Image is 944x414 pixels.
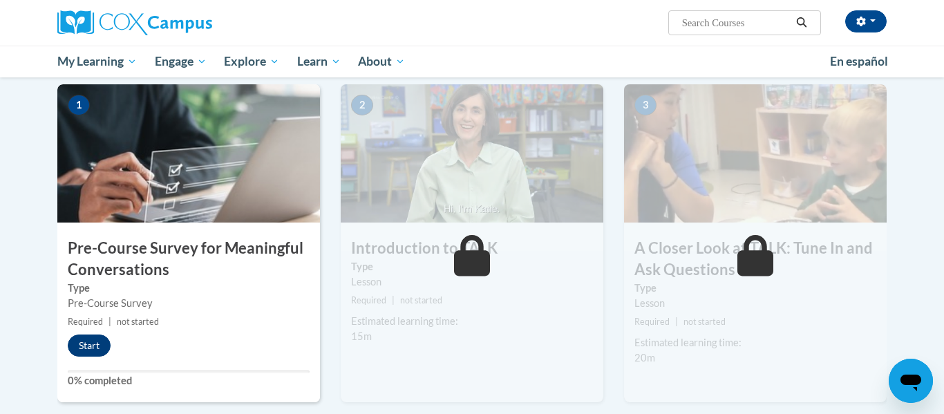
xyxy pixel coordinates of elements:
h3: A Closer Look at TALK: Tune In and Ask Questions [624,238,887,281]
span: Required [68,317,103,327]
iframe: Button to launch messaging window [889,359,933,403]
span: Learn [297,53,341,70]
label: Type [634,281,876,296]
span: | [392,295,395,305]
span: 2 [351,95,373,115]
img: Course Image [57,84,320,223]
a: Learn [288,46,350,77]
a: My Learning [48,46,146,77]
span: Required [634,317,670,327]
span: | [675,317,678,327]
a: Engage [146,46,216,77]
a: Cox Campus [57,10,320,35]
div: Lesson [351,274,593,290]
h3: Introduction to TALK [341,238,603,259]
label: Type [351,259,593,274]
div: Main menu [37,46,907,77]
h3: Pre-Course Survey for Meaningful Conversations [57,238,320,281]
span: En español [830,54,888,68]
span: 3 [634,95,657,115]
a: About [350,46,415,77]
img: Cox Campus [57,10,212,35]
span: 15m [351,330,372,342]
div: Estimated learning time: [634,335,876,350]
span: Engage [155,53,207,70]
label: Type [68,281,310,296]
div: Lesson [634,296,876,311]
div: Pre-Course Survey [68,296,310,311]
a: Explore [215,46,288,77]
button: Start [68,335,111,357]
input: Search Courses [681,15,791,31]
button: Account Settings [845,10,887,32]
label: 0% completed [68,373,310,388]
span: About [358,53,405,70]
button: Search [791,15,812,31]
span: My Learning [57,53,137,70]
span: not started [400,295,442,305]
img: Course Image [624,84,887,223]
span: 20m [634,352,655,364]
div: Estimated learning time: [351,314,593,329]
span: | [108,317,111,327]
span: Required [351,295,386,305]
span: Explore [224,53,279,70]
span: 1 [68,95,90,115]
a: En español [821,47,897,76]
span: not started [683,317,726,327]
img: Course Image [341,84,603,223]
span: not started [117,317,159,327]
